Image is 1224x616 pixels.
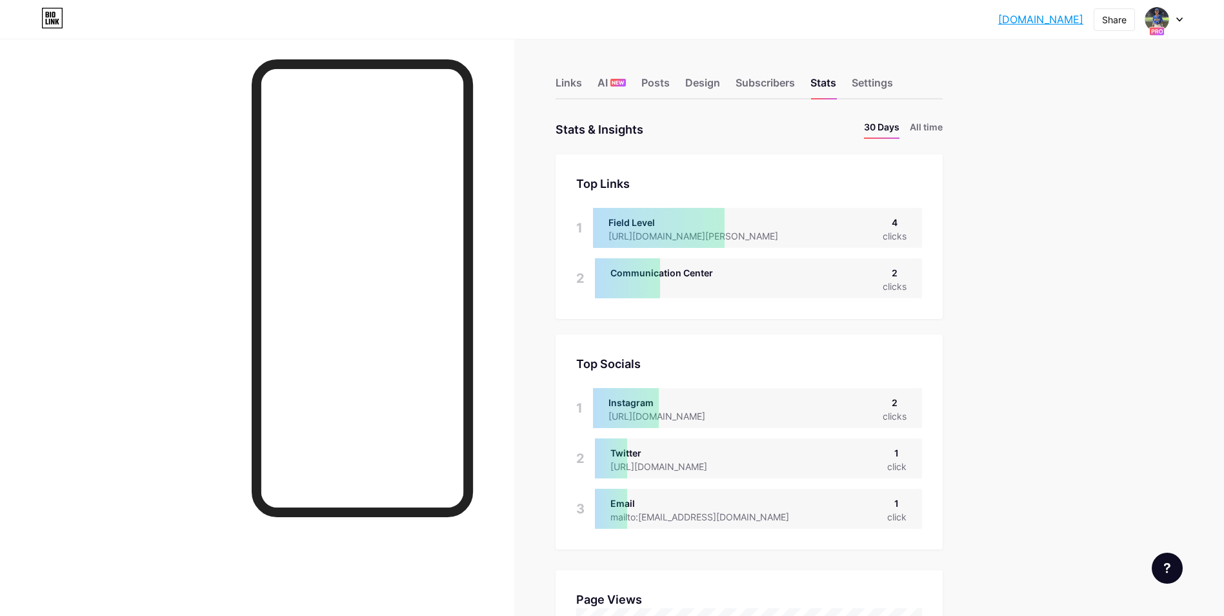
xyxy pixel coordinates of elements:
[887,497,907,510] div: 1
[883,409,907,423] div: clicks
[887,510,907,524] div: click
[608,409,726,423] div: [URL][DOMAIN_NAME]
[1145,7,1169,32] img: fgraham2026
[576,355,922,373] div: Top Socials
[1102,13,1127,26] div: Share
[576,208,583,248] div: 1
[883,396,907,409] div: 2
[610,446,728,460] div: Twitter
[610,510,810,524] div: mailto:[EMAIL_ADDRESS][DOMAIN_NAME]
[883,229,907,243] div: clicks
[887,460,907,473] div: click
[864,120,899,139] li: 30 Days
[736,75,795,98] div: Subscribers
[576,489,585,529] div: 3
[610,266,713,280] div: Communication Center
[612,79,624,87] span: NEW
[910,120,943,139] li: All time
[608,396,726,409] div: Instagram
[576,388,583,428] div: 1
[810,75,836,98] div: Stats
[576,258,585,298] div: 2
[998,12,1083,27] a: [DOMAIN_NAME]
[887,446,907,460] div: 1
[852,75,893,98] div: Settings
[576,175,922,192] div: Top Links
[556,120,643,139] div: Stats & Insights
[556,75,582,98] div: Links
[641,75,670,98] div: Posts
[610,460,728,473] div: [URL][DOMAIN_NAME]
[576,591,922,608] div: Page Views
[883,280,907,293] div: clicks
[576,438,585,478] div: 2
[883,266,907,280] div: 2
[597,75,626,98] div: AI
[883,216,907,229] div: 4
[685,75,720,98] div: Design
[610,497,810,510] div: Email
